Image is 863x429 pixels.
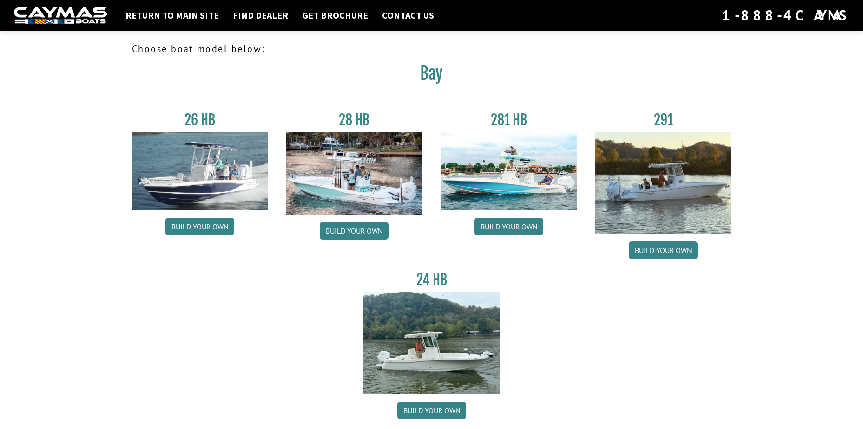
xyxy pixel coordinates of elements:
h3: 24 HB [363,271,500,288]
a: Get Brochure [297,9,373,21]
h3: 28 HB [286,111,422,129]
img: 291_Thumbnail.jpg [595,132,731,234]
h3: 291 [595,111,731,129]
h3: 26 HB [132,111,268,129]
img: 28_hb_thumbnail_for_caymas_connect.jpg [286,132,422,214]
a: Build your own [397,402,466,419]
img: 26_new_photo_resized.jpg [132,132,268,210]
img: 24_HB_thumbnail.jpg [363,292,500,394]
img: 28-hb-twin.jpg [441,132,577,210]
h2: Bay [132,63,731,89]
div: 1-888-4CAYMAS [722,5,849,26]
a: Build your own [165,218,234,235]
p: Choose boat model below: [132,42,731,56]
a: Build your own [320,222,389,240]
a: Find Dealer [228,9,293,21]
a: Build your own [474,218,543,235]
h3: 281 HB [441,111,577,129]
a: Return to main site [121,9,224,21]
a: Contact Us [377,9,439,21]
a: Build your own [629,241,698,259]
img: white-logo-c9c8dbefe5ff5ceceb0f0178aa75bf4bb51f6bca0971e226c86eb53dfe498488.png [14,7,107,24]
